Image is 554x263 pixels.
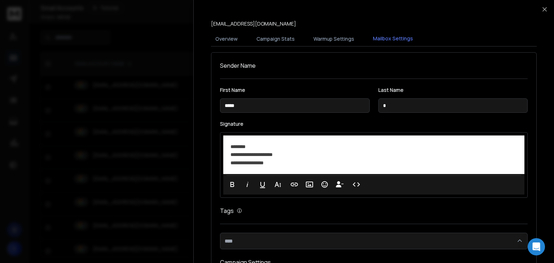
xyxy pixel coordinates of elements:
[241,177,254,192] button: Italic (Ctrl+I)
[211,20,296,27] p: [EMAIL_ADDRESS][DOMAIN_NAME]
[528,238,545,255] div: Open Intercom Messenger
[303,177,316,192] button: Insert Image (Ctrl+P)
[220,206,234,215] h1: Tags
[211,31,242,47] button: Overview
[309,31,359,47] button: Warmup Settings
[369,31,417,47] button: Mailbox Settings
[271,177,285,192] button: More Text
[220,61,528,70] h1: Sender Name
[349,177,363,192] button: Code View
[225,177,239,192] button: Bold (Ctrl+B)
[287,177,301,192] button: Insert Link (Ctrl+K)
[256,177,269,192] button: Underline (Ctrl+U)
[220,121,528,126] label: Signature
[252,31,299,47] button: Campaign Stats
[378,88,528,93] label: Last Name
[318,177,331,192] button: Emoticons
[220,88,370,93] label: First Name
[333,177,347,192] button: Insert Unsubscribe Link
